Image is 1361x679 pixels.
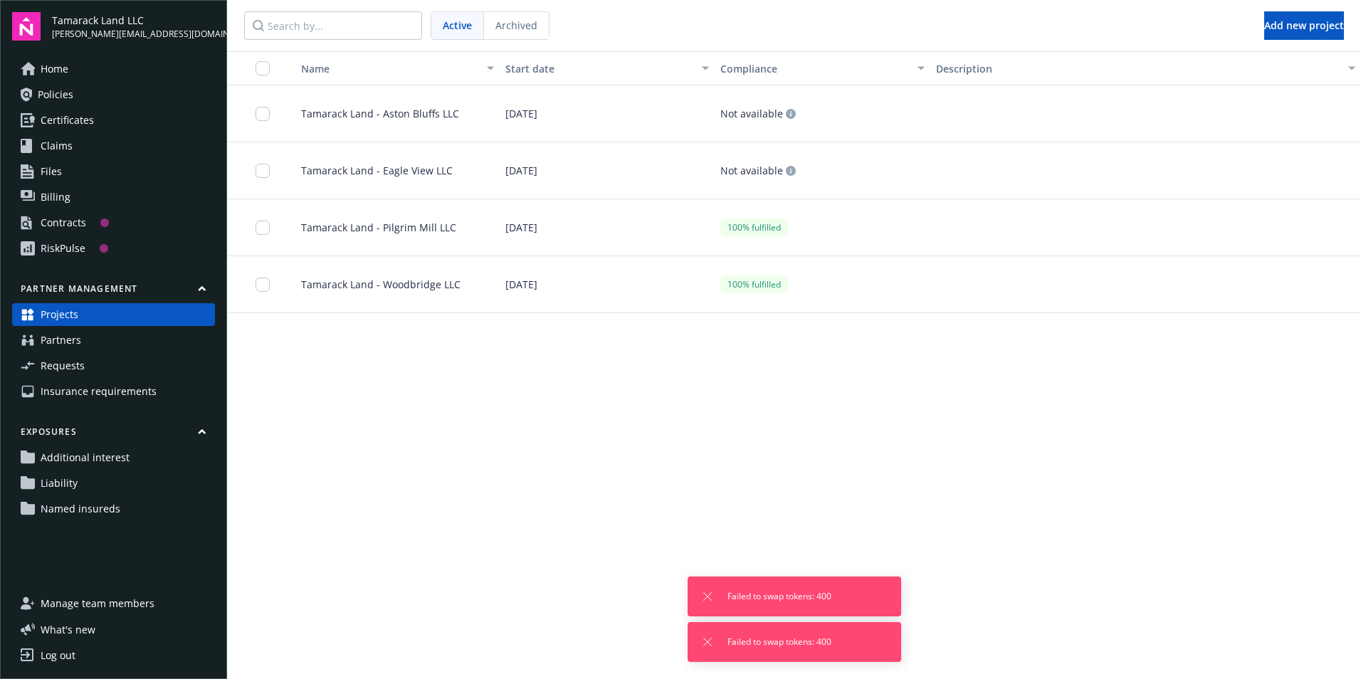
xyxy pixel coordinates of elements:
[41,446,130,469] span: Additional interest
[930,51,1361,85] button: Description
[41,58,68,80] span: Home
[12,160,215,183] a: Files
[12,498,215,520] a: Named insureds
[1264,11,1344,40] button: Add new project
[12,186,215,209] a: Billing
[12,283,215,300] button: Partner management
[290,61,478,76] div: Toggle SortBy
[12,329,215,352] a: Partners
[12,446,215,469] a: Additional interest
[41,472,78,495] span: Liability
[12,622,118,637] button: What's new
[52,13,215,28] span: Tamarack Land LLC
[1264,19,1344,32] span: Add new project
[699,588,716,605] button: Dismiss notification
[41,303,78,326] span: Projects
[720,61,909,76] div: Compliance
[720,275,788,293] div: 100% fulfilled
[12,380,215,403] a: Insurance requirements
[715,51,930,85] button: Compliance
[290,220,456,235] span: Tamarack Land - Pilgrim Mill LLC
[505,106,537,121] span: [DATE]
[505,163,537,178] span: [DATE]
[290,163,453,178] span: Tamarack Land - Eagle View LLC
[41,498,120,520] span: Named insureds
[52,12,215,41] button: Tamarack Land LLC[PERSON_NAME][EMAIL_ADDRESS][DOMAIN_NAME]
[12,426,215,443] button: Exposures
[720,219,788,236] div: 100% fulfilled
[12,135,215,157] a: Claims
[38,83,73,106] span: Policies
[505,220,537,235] span: [DATE]
[244,11,422,40] input: Search by...
[699,633,716,651] button: Dismiss notification
[256,164,270,178] input: Toggle Row Selected
[720,109,796,119] div: Not available
[443,18,472,33] span: Active
[41,135,73,157] span: Claims
[290,106,459,121] span: Tamarack Land - Aston Bluffs LLC
[720,166,796,176] div: Not available
[505,61,694,76] div: Start date
[41,109,94,132] span: Certificates
[290,277,461,292] span: Tamarack Land - Woodbridge LLC
[256,221,270,235] input: Toggle Row Selected
[12,354,215,377] a: Requests
[256,278,270,292] input: Toggle Row Selected
[12,472,215,495] a: Liability
[12,211,215,234] a: Contracts
[41,160,62,183] span: Files
[256,107,270,121] input: Toggle Row Selected
[41,237,85,260] div: RiskPulse
[41,186,70,209] span: Billing
[41,644,75,667] div: Log out
[727,636,831,648] span: Failed to swap tokens: 400
[12,58,215,80] a: Home
[12,83,215,106] a: Policies
[12,303,215,326] a: Projects
[41,622,95,637] span: What ' s new
[727,590,831,603] span: Failed to swap tokens: 400
[41,329,81,352] span: Partners
[41,592,154,615] span: Manage team members
[41,354,85,377] span: Requests
[500,51,715,85] button: Start date
[12,12,41,41] img: navigator-logo.svg
[41,211,86,234] div: Contracts
[936,61,1340,76] div: Description
[12,109,215,132] a: Certificates
[495,18,537,33] span: Archived
[41,380,157,403] span: Insurance requirements
[290,61,478,76] div: Name
[12,237,215,260] a: RiskPulse
[256,61,270,75] input: Select all
[52,28,215,41] span: [PERSON_NAME][EMAIL_ADDRESS][DOMAIN_NAME]
[12,592,215,615] a: Manage team members
[505,277,537,292] span: [DATE]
